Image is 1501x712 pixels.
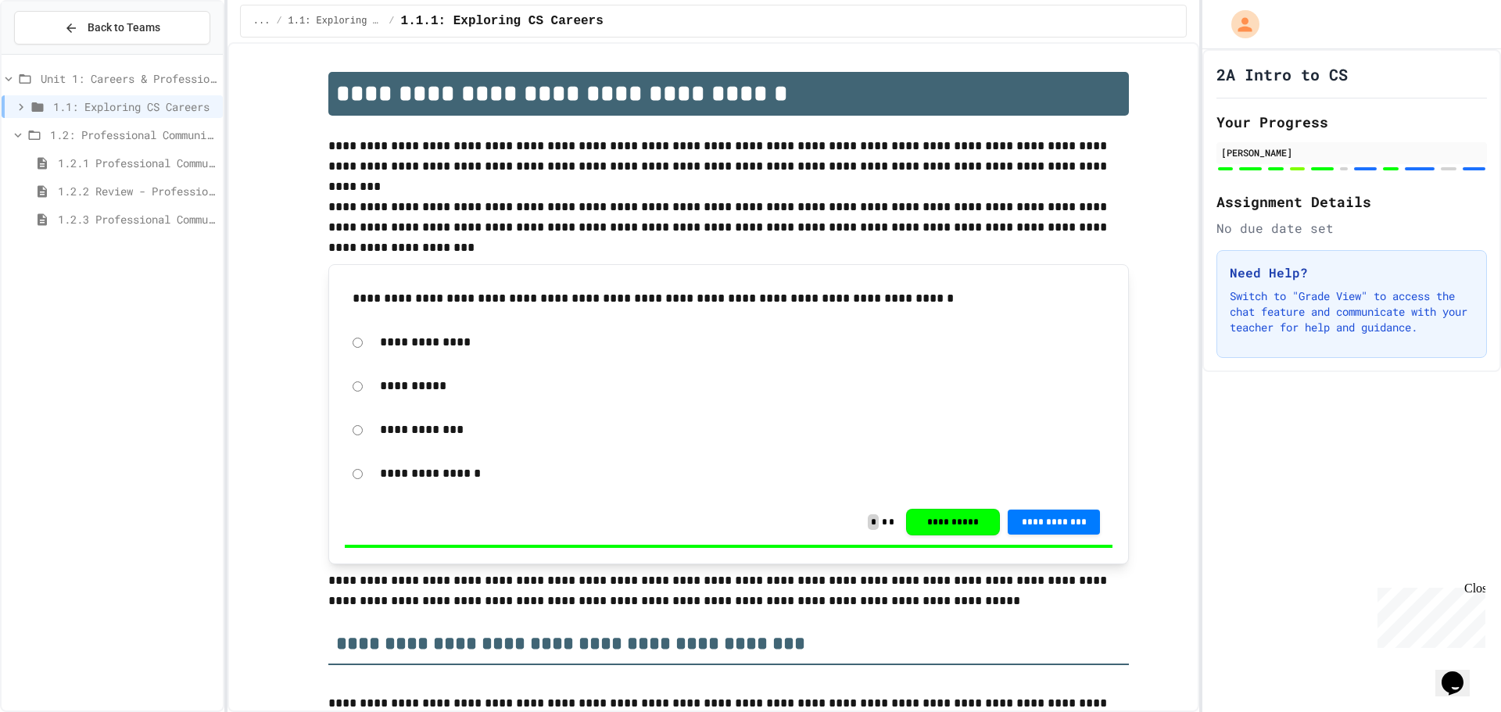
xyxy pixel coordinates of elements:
span: 1.2.3 Professional Communication Challenge [58,211,217,227]
h3: Need Help? [1230,263,1474,282]
span: 1.1.1: Exploring CS Careers [401,12,604,30]
h1: 2A Intro to CS [1216,63,1348,85]
span: ... [253,15,270,27]
div: My Account [1215,6,1263,42]
span: 1.1: Exploring CS Careers [53,98,217,115]
iframe: chat widget [1435,649,1485,696]
div: Chat with us now!Close [6,6,108,99]
span: / [389,15,394,27]
span: 1.2.1 Professional Communication [58,155,217,171]
div: No due date set [1216,219,1487,238]
h2: Your Progress [1216,111,1487,133]
div: [PERSON_NAME] [1221,145,1482,159]
iframe: chat widget [1371,581,1485,648]
span: Back to Teams [88,20,160,36]
span: / [276,15,281,27]
button: Back to Teams [14,11,210,45]
span: 1.2: Professional Communication [50,127,217,143]
h2: Assignment Details [1216,191,1487,213]
span: 1.1: Exploring CS Careers [288,15,383,27]
p: Switch to "Grade View" to access the chat feature and communicate with your teacher for help and ... [1230,288,1474,335]
span: 1.2.2 Review - Professional Communication [58,183,217,199]
span: Unit 1: Careers & Professionalism [41,70,217,87]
